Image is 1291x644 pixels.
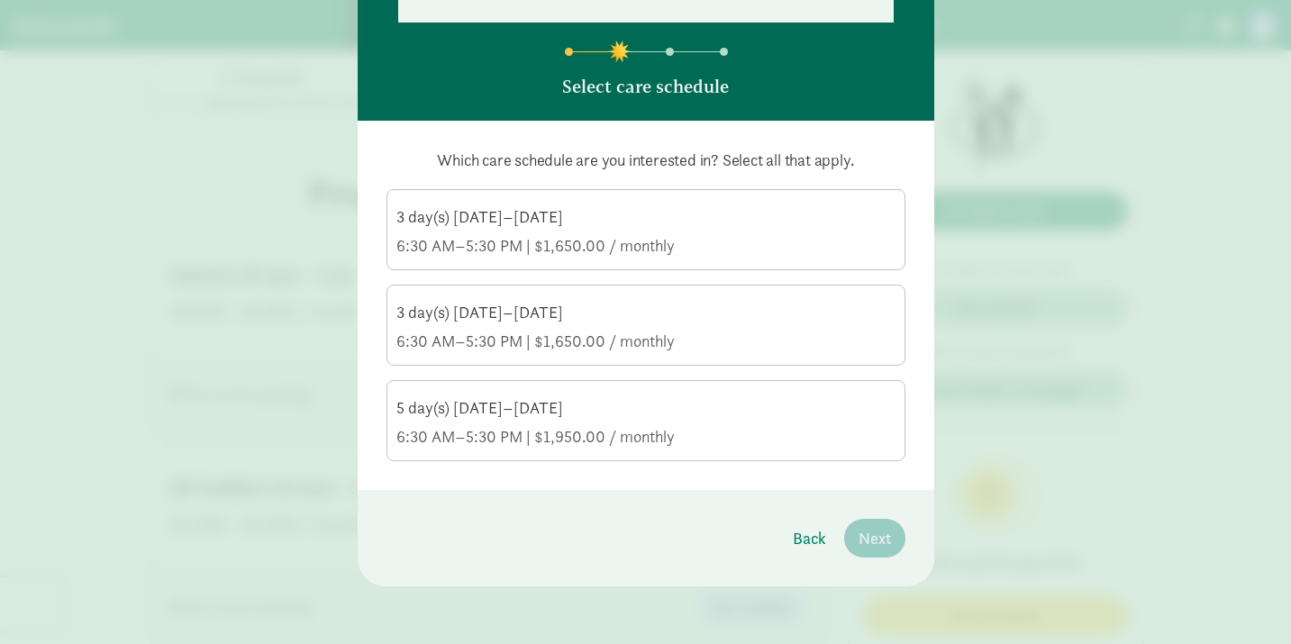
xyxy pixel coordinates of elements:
[396,331,896,352] div: 6:30 AM–5:30 PM | $1,650.00 / monthly
[396,397,896,419] div: 5 day(s) [DATE]–[DATE]
[396,235,896,257] div: 6:30 AM–5:30 PM | $1,650.00 / monthly
[844,519,905,558] button: Next
[396,426,896,448] div: 6:30 AM–5:30 PM | $1,950.00 / monthly
[396,302,896,323] div: 3 day(s) [DATE]–[DATE]
[386,150,905,171] p: Which care schedule are you interested in? Select all that apply.
[562,74,729,99] p: Select care schedule
[778,519,841,558] button: Back
[793,526,826,550] span: Back
[859,526,891,550] span: Next
[396,206,896,228] div: 3 day(s) [DATE]–[DATE]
